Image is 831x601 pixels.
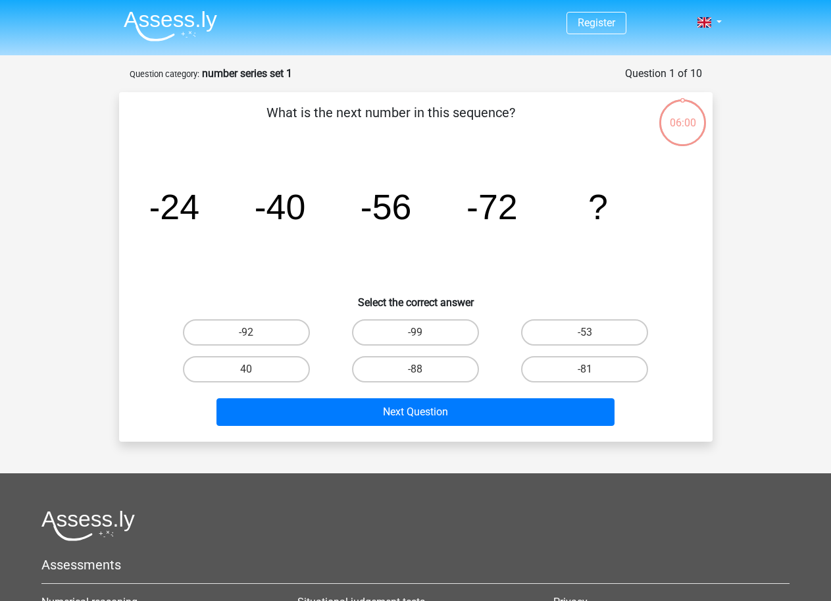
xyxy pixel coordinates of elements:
[521,356,648,382] label: -81
[466,187,518,226] tspan: -72
[140,103,642,142] p: What is the next number in this sequence?
[124,11,217,41] img: Assessly
[352,319,479,346] label: -99
[625,66,702,82] div: Question 1 of 10
[216,398,615,426] button: Next Question
[588,187,608,226] tspan: ?
[658,98,707,131] div: 06:00
[41,557,790,573] h5: Assessments
[578,16,615,29] a: Register
[202,67,292,80] strong: number series set 1
[140,286,692,309] h6: Select the correct answer
[360,187,411,226] tspan: -56
[183,319,310,346] label: -92
[254,187,305,226] tspan: -40
[521,319,648,346] label: -53
[41,510,135,541] img: Assessly logo
[183,356,310,382] label: 40
[130,69,199,79] small: Question category:
[148,187,199,226] tspan: -24
[352,356,479,382] label: -88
